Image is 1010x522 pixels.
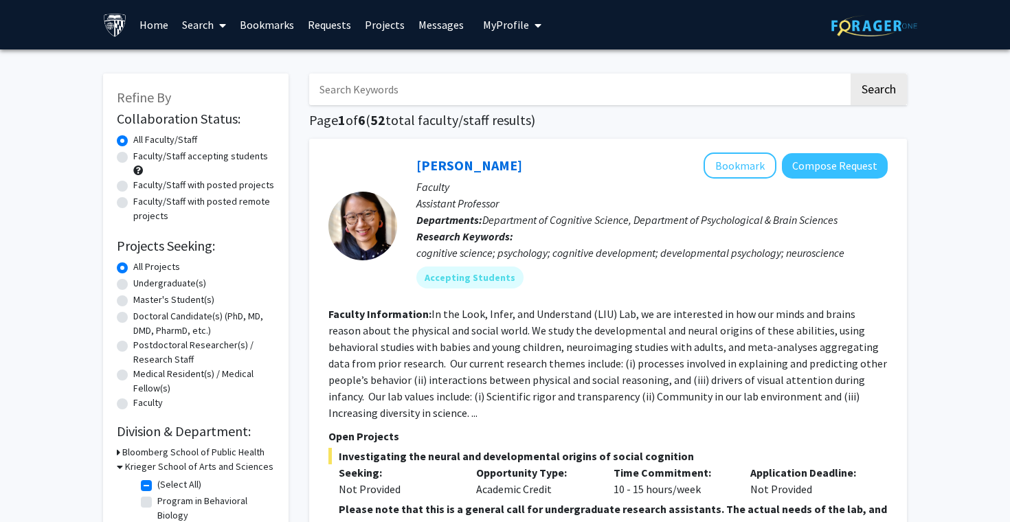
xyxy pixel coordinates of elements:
[328,307,887,420] fg-read-more: In the Look, Infer, and Understand (LIU) Lab, we are interested in how our minds and brains reaso...
[416,195,888,212] p: Assistant Professor
[603,464,741,497] div: 10 - 15 hours/week
[328,428,888,444] p: Open Projects
[339,481,456,497] div: Not Provided
[103,13,127,37] img: Johns Hopkins University Logo
[133,367,275,396] label: Medical Resident(s) / Medical Fellow(s)
[851,73,907,105] button: Search
[482,213,838,227] span: Department of Cognitive Science, Department of Psychological & Brain Sciences
[476,464,593,481] p: Opportunity Type:
[233,1,301,49] a: Bookmarks
[157,477,201,492] label: (Select All)
[133,338,275,367] label: Postdoctoral Researcher(s) / Research Staff
[133,293,214,307] label: Master's Student(s)
[416,245,888,261] div: cognitive science; psychology; cognitive development; developmental psychology; neuroscience
[370,111,385,128] span: 52
[483,18,529,32] span: My Profile
[338,111,346,128] span: 1
[750,464,867,481] p: Application Deadline:
[133,276,206,291] label: Undergraduate(s)
[133,149,268,163] label: Faculty/Staff accepting students
[122,445,265,459] h3: Bloomberg School of Public Health
[416,229,513,243] b: Research Keywords:
[10,460,58,512] iframe: Chat
[117,89,171,106] span: Refine By
[831,15,917,36] img: ForagerOne Logo
[117,423,275,440] h2: Division & Department:
[412,1,471,49] a: Messages
[416,266,524,288] mat-chip: Accepting Students
[358,1,412,49] a: Projects
[416,157,522,174] a: [PERSON_NAME]
[301,1,358,49] a: Requests
[117,111,275,127] h2: Collaboration Status:
[466,464,603,497] div: Academic Credit
[133,194,275,223] label: Faculty/Staff with posted remote projects
[133,396,163,410] label: Faculty
[416,179,888,195] p: Faculty
[133,133,197,147] label: All Faculty/Staff
[175,1,233,49] a: Search
[328,448,888,464] span: Investigating the neural and developmental origins of social cognition
[704,152,776,179] button: Add Shari Liu to Bookmarks
[117,238,275,254] h2: Projects Seeking:
[133,260,180,274] label: All Projects
[782,153,888,179] button: Compose Request to Shari Liu
[358,111,366,128] span: 6
[614,464,730,481] p: Time Commitment:
[740,464,877,497] div: Not Provided
[309,112,907,128] h1: Page of ( total faculty/staff results)
[328,307,431,321] b: Faculty Information:
[125,459,273,474] h3: Krieger School of Arts and Sciences
[416,213,482,227] b: Departments:
[133,178,274,192] label: Faculty/Staff with posted projects
[339,464,456,481] p: Seeking:
[133,1,175,49] a: Home
[309,73,849,105] input: Search Keywords
[133,309,275,338] label: Doctoral Candidate(s) (PhD, MD, DMD, PharmD, etc.)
